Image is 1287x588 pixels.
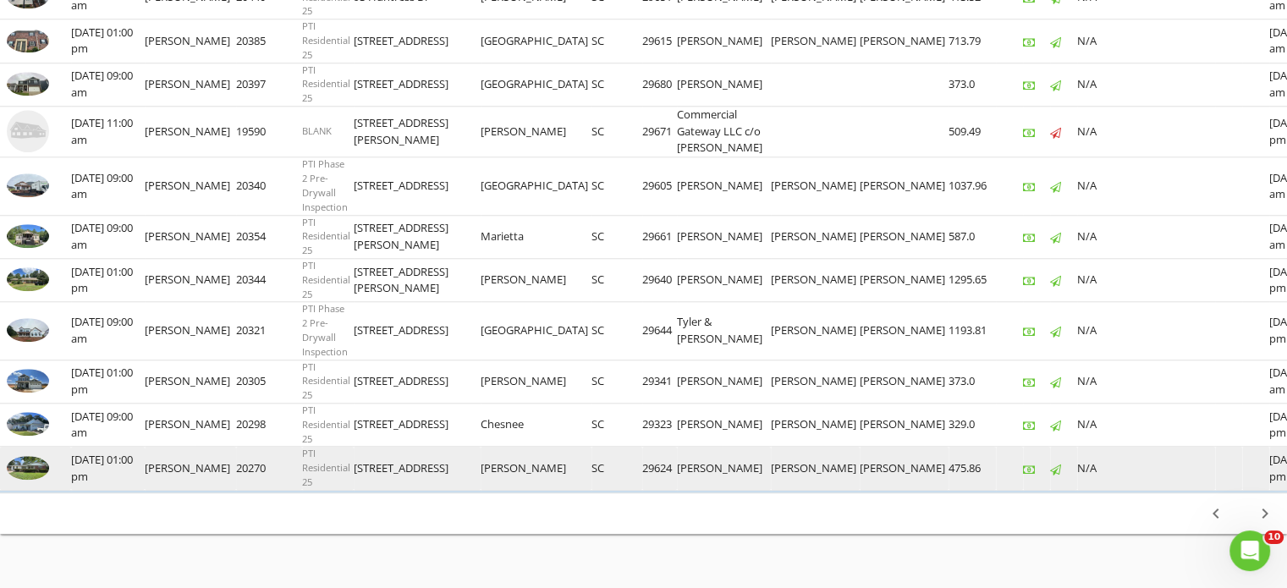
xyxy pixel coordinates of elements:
td: SC [591,403,642,446]
td: 29323 [642,403,677,446]
td: [PERSON_NAME] [860,215,949,258]
td: [PERSON_NAME] [771,19,860,63]
td: [STREET_ADDRESS][PERSON_NAME] [354,215,481,258]
td: [DATE] 09:00 am [71,302,145,360]
span: PTI Phase 2 Pre-Drywall Inspection [302,302,348,357]
td: SC [591,360,642,403]
td: 20305 [236,360,302,403]
td: [PERSON_NAME] [481,447,591,490]
td: N/A [1077,63,1215,106]
td: [PERSON_NAME] [860,19,949,63]
td: [STREET_ADDRESS] [354,157,481,215]
td: 475.86 [949,447,996,490]
td: [PERSON_NAME] [860,403,949,446]
td: [PERSON_NAME] [771,258,860,301]
img: 9154667%2Fcover_photos%2FZN9DEAbW3YLaF8h1By2K%2Fsmall.jpg [7,456,49,480]
td: N/A [1077,360,1215,403]
img: 9212731%2Fcover_photos%2FTeksTH3pRmcXvRMXEe93%2Fsmall.jpg [7,29,49,52]
td: [PERSON_NAME] [860,157,949,215]
td: [PERSON_NAME] [771,403,860,446]
td: [PERSON_NAME] [145,258,236,301]
td: 509.49 [949,106,996,157]
td: N/A [1077,215,1215,258]
img: 9178092%2Fcover_photos%2FBbP41YbhvpAJZpbgubjF%2Fsmall.jpg [7,369,49,393]
td: [DATE] 01:00 pm [71,447,145,490]
td: 20354 [236,215,302,258]
td: [PERSON_NAME] [145,63,236,106]
td: [PERSON_NAME] [145,360,236,403]
td: SC [591,19,642,63]
td: [STREET_ADDRESS][PERSON_NAME] [354,258,481,301]
td: [STREET_ADDRESS][PERSON_NAME] [354,106,481,157]
td: 373.0 [949,360,996,403]
td: [PERSON_NAME] [860,258,949,301]
td: N/A [1077,106,1215,157]
img: 9192793%2Fcover_photos%2Fl9bnYOOpmr5bYuQGHXLi%2Fsmall.jpg [7,224,49,248]
td: N/A [1077,19,1215,63]
td: 29671 [642,106,677,157]
td: 373.0 [949,63,996,106]
span: 10 [1264,530,1284,544]
td: 19590 [236,106,302,157]
td: [PERSON_NAME] [481,106,591,157]
span: PTI Residential 25 [302,447,350,488]
td: Commercial Gateway LLC c/o [PERSON_NAME] [677,106,771,157]
td: [PERSON_NAME] [677,447,771,490]
td: 1037.96 [949,157,996,215]
td: [PERSON_NAME] [860,302,949,360]
td: 29341 [642,360,677,403]
td: [PERSON_NAME] [145,215,236,258]
td: N/A [1077,258,1215,301]
td: [PERSON_NAME] [860,447,949,490]
td: [STREET_ADDRESS] [354,302,481,360]
td: [PERSON_NAME] [677,63,771,106]
iframe: Intercom live chat [1229,530,1270,571]
td: [DATE] 09:00 am [71,157,145,215]
td: 1295.65 [949,258,996,301]
img: 9212661%2Fcover_photos%2FqoqQKYAvYuFnZ1gIeG8C%2Fsmall.jpg [7,72,49,96]
td: [PERSON_NAME] [860,360,949,403]
td: 20340 [236,157,302,215]
td: [PERSON_NAME] [771,215,860,258]
img: 9179782%2Fcover_photos%2FSnAik2S5JysdjJnHgPMX%2Fsmall.jpg [7,318,49,342]
td: [PERSON_NAME] [677,360,771,403]
td: Chesnee [481,403,591,446]
td: 329.0 [949,403,996,446]
td: 29624 [642,447,677,490]
td: [DATE] 01:00 pm [71,258,145,301]
td: 20321 [236,302,302,360]
span: PTI Residential 25 [302,19,350,61]
td: 29680 [642,63,677,106]
td: 29640 [642,258,677,301]
td: [PERSON_NAME] [771,302,860,360]
td: SC [591,63,642,106]
td: 20270 [236,447,302,490]
td: [PERSON_NAME] [677,157,771,215]
td: SC [591,106,642,157]
td: SC [591,302,642,360]
td: 1193.81 [949,302,996,360]
span: PTI Residential 25 [302,360,350,402]
td: [STREET_ADDRESS] [354,19,481,63]
td: [DATE] 09:00 am [71,215,145,258]
span: PTI Residential 25 [302,216,350,257]
td: N/A [1077,157,1215,215]
td: [DATE] 01:00 pm [71,19,145,63]
td: 20385 [236,19,302,63]
i: chevron_right [1255,503,1275,524]
td: N/A [1077,302,1215,360]
td: [STREET_ADDRESS] [354,360,481,403]
td: [PERSON_NAME] [677,258,771,301]
img: 9188208%2Fcover_photos%2F6vOAtnisHCTdVgIixGAV%2Fsmall.jpg [7,267,49,291]
td: [PERSON_NAME] [145,157,236,215]
td: [PERSON_NAME] [677,215,771,258]
td: SC [591,258,642,301]
td: 29661 [642,215,677,258]
span: PTI Residential 25 [302,63,350,105]
td: 29644 [642,302,677,360]
td: Tyler & [PERSON_NAME] [677,302,771,360]
td: [GEOGRAPHIC_DATA] [481,302,591,360]
td: [PERSON_NAME] [771,360,860,403]
button: Previous page [1201,498,1231,529]
span: BLANK [302,124,332,137]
